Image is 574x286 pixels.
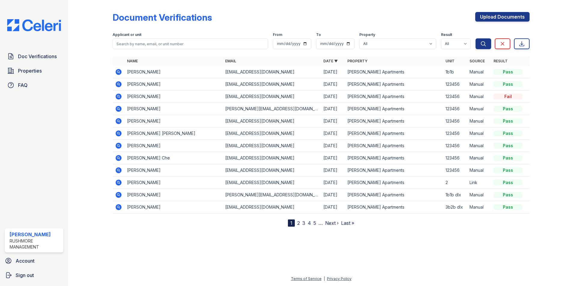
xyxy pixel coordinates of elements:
td: 123456 [443,152,467,164]
label: To [316,32,321,37]
td: 123456 [443,103,467,115]
div: Rushmore Management [10,238,61,250]
div: Pass [494,180,522,186]
div: Document Verifications [113,12,212,23]
td: [DATE] [321,103,345,115]
td: Manual [467,152,491,164]
div: Pass [494,204,522,210]
a: Upload Documents [475,12,530,22]
div: Pass [494,143,522,149]
td: Manual [467,127,491,140]
input: Search by name, email, or unit number [113,38,268,49]
td: [DATE] [321,115,345,127]
td: [PERSON_NAME] [125,164,223,177]
td: 3b2b dlx [443,201,467,213]
td: 123456 [443,164,467,177]
div: Pass [494,81,522,87]
td: [EMAIL_ADDRESS][DOMAIN_NAME] [223,66,321,78]
label: Result [441,32,452,37]
a: Date ▼ [323,59,338,63]
td: Link [467,177,491,189]
td: [PERSON_NAME] [125,189,223,201]
td: 123456 [443,78,467,91]
img: CE_Logo_Blue-a8612792a0a2168367f1c8372b55b34899dd931a85d93a1a3d3e32e68fde9ad4.png [2,19,66,31]
label: Applicant or unit [113,32,141,37]
td: [PERSON_NAME] Apartments [345,152,443,164]
a: Source [470,59,485,63]
td: Manual [467,189,491,201]
td: [DATE] [321,78,345,91]
td: [PERSON_NAME] Apartments [345,115,443,127]
td: Manual [467,103,491,115]
td: [PERSON_NAME] [PERSON_NAME] [125,127,223,140]
td: [DATE] [321,201,345,213]
span: Account [16,257,35,264]
a: Properties [5,65,63,77]
div: Pass [494,69,522,75]
a: Next › [325,220,339,226]
td: 2 [443,177,467,189]
td: [PERSON_NAME] Apartments [345,91,443,103]
label: Property [359,32,375,37]
td: [EMAIL_ADDRESS][DOMAIN_NAME] [223,78,321,91]
td: [DATE] [321,127,345,140]
a: Email [225,59,236,63]
td: [DATE] [321,164,345,177]
td: 1b1b dlx [443,189,467,201]
a: 2 [297,220,300,226]
a: Account [2,255,66,267]
div: Pass [494,106,522,112]
label: From [273,32,282,37]
td: [DATE] [321,189,345,201]
a: Property [347,59,367,63]
td: Manual [467,115,491,127]
td: 123456 [443,140,467,152]
td: [PERSON_NAME] [125,91,223,103]
td: [PERSON_NAME][EMAIL_ADDRESS][DOMAIN_NAME] [223,103,321,115]
td: [PERSON_NAME] Apartments [345,189,443,201]
td: [DATE] [321,152,345,164]
a: Doc Verifications [5,50,63,62]
td: [PERSON_NAME] [125,78,223,91]
td: [PERSON_NAME] Apartments [345,78,443,91]
div: Pass [494,167,522,173]
span: Sign out [16,272,34,279]
a: 4 [308,220,311,226]
a: 3 [302,220,305,226]
a: Privacy Policy [327,276,352,281]
div: Pass [494,192,522,198]
td: [EMAIL_ADDRESS][DOMAIN_NAME] [223,91,321,103]
div: Pass [494,118,522,124]
td: [PERSON_NAME] Apartments [345,127,443,140]
td: Manual [467,78,491,91]
td: [PERSON_NAME] Apartments [345,201,443,213]
div: Fail [494,94,522,100]
a: 5 [313,220,316,226]
td: 123456 [443,127,467,140]
td: Manual [467,164,491,177]
td: 1b1b [443,66,467,78]
span: FAQ [18,82,28,89]
td: [PERSON_NAME] [125,115,223,127]
td: Manual [467,66,491,78]
td: Manual [467,91,491,103]
td: [PERSON_NAME] Apartments [345,164,443,177]
td: [DATE] [321,177,345,189]
div: Pass [494,130,522,136]
a: Sign out [2,269,66,281]
a: FAQ [5,79,63,91]
td: [EMAIL_ADDRESS][DOMAIN_NAME] [223,201,321,213]
a: Unit [446,59,455,63]
td: [EMAIL_ADDRESS][DOMAIN_NAME] [223,127,321,140]
td: [PERSON_NAME] [125,66,223,78]
td: [PERSON_NAME] [125,177,223,189]
div: | [324,276,325,281]
td: [PERSON_NAME] Apartments [345,103,443,115]
td: [DATE] [321,91,345,103]
div: Pass [494,155,522,161]
td: 123456 [443,91,467,103]
a: Last » [341,220,354,226]
td: [PERSON_NAME] Che [125,152,223,164]
td: [DATE] [321,66,345,78]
